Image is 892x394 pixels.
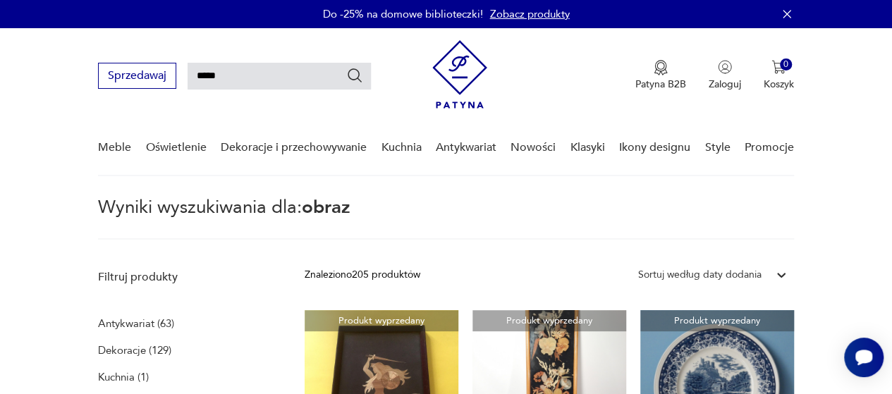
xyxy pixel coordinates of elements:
iframe: Smartsupp widget button [844,338,884,377]
span: obraz [302,195,350,220]
p: Patyna B2B [635,78,686,91]
p: Zaloguj [709,78,741,91]
div: Sortuj według daty dodania [638,267,762,283]
a: Antykwariat [436,121,496,175]
button: Szukaj [346,67,363,84]
a: Sprzedawaj [98,72,176,82]
button: 0Koszyk [764,60,794,91]
p: Wyniki wyszukiwania dla: [98,199,794,240]
img: Ikona medalu [654,60,668,75]
a: Ikony designu [619,121,690,175]
a: Dekoracje i przechowywanie [221,121,367,175]
a: Promocje [745,121,794,175]
a: Meble [98,121,131,175]
img: Ikonka użytkownika [718,60,732,74]
a: Style [704,121,730,175]
a: Nowości [511,121,556,175]
button: Patyna B2B [635,60,686,91]
a: Antykwariat (63) [98,314,174,333]
div: Znaleziono 205 produktów [305,267,420,283]
a: Klasyki [570,121,605,175]
p: Do -25% na domowe biblioteczki! [323,7,483,21]
p: Koszyk [764,78,794,91]
a: Ikona medaluPatyna B2B [635,60,686,91]
button: Sprzedawaj [98,63,176,89]
a: Zobacz produkty [490,7,570,21]
img: Patyna - sklep z meblami i dekoracjami vintage [432,40,487,109]
p: Filtruj produkty [98,269,271,285]
button: Zaloguj [709,60,741,91]
a: Dekoracje (129) [98,340,171,360]
a: Oświetlenie [146,121,207,175]
a: Kuchnia (1) [98,367,149,387]
a: Kuchnia [381,121,421,175]
img: Ikona koszyka [771,60,786,74]
div: 0 [780,59,792,70]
